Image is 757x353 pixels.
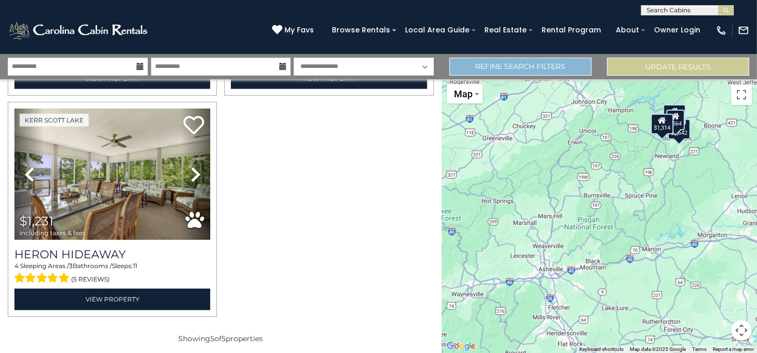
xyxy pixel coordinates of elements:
[400,22,475,38] a: Local Area Guide
[663,104,686,125] div: $1,509
[272,25,316,36] a: My Favs
[327,22,395,38] a: Browse Rentals
[133,262,137,270] span: 11
[651,114,674,134] div: $1,314
[183,115,204,137] a: Add to favorites
[14,248,210,261] a: Heron Hideaway
[20,114,89,127] a: Kerr Scott Lake
[731,320,752,341] button: Map camera controls
[611,22,644,38] a: About
[8,20,150,41] img: White-1-2.png
[284,25,314,36] span: My Favs
[731,84,752,105] button: Toggle fullscreen view
[20,214,54,228] span: $1,231
[72,273,110,286] span: (5 reviews)
[713,346,754,352] a: Report a map error
[449,58,592,76] a: Refine Search Filters
[444,340,478,353] a: Open this area in Google Maps (opens a new window)
[14,261,210,286] div: Sleeping Areas / Bathrooms / Sleeps:
[20,230,86,236] span: including taxes & fees
[444,340,478,353] img: Google
[716,25,727,36] img: phone-regular-white.png
[479,22,532,38] a: Real Estate
[607,58,749,76] button: Update Results
[579,346,624,353] button: Keyboard shortcuts
[630,346,686,352] span: Map data ©2025 Google
[454,89,473,99] span: Map
[649,22,705,38] a: Owner Login
[692,346,706,352] a: Terms (opens in new tab)
[222,334,226,343] span: 5
[14,262,19,270] span: 4
[14,109,210,240] img: thumbnail_164603257.jpeg
[447,84,483,103] button: Change map style
[14,289,210,310] a: View Property
[738,25,749,36] img: mail-regular-white.png
[210,334,214,343] span: 5
[8,333,434,344] p: Showing of properties
[666,110,685,130] div: $564
[536,22,606,38] a: Rental Program
[69,262,73,270] span: 3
